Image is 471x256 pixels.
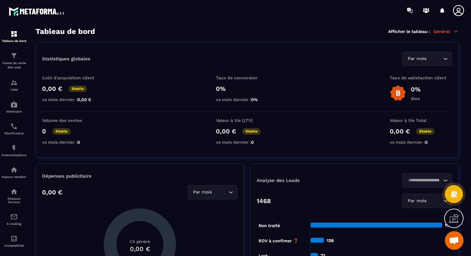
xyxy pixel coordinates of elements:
[390,140,452,145] p: vs mois dernier :
[2,47,26,74] a: formationformationTunnel de vente Site web
[216,128,236,135] p: 0,00 €
[428,55,442,62] input: Search for option
[2,140,26,161] a: automationsautomationsAutomatisations
[188,185,237,199] div: Search for option
[2,132,26,135] p: Planificateur
[77,140,80,145] span: 0
[388,29,430,34] p: Afficher le tableau :
[10,52,18,59] img: formation
[213,189,227,196] input: Search for option
[251,140,254,145] span: 0
[9,6,65,17] img: logo
[42,189,62,196] p: 0,00 €
[10,166,18,174] img: automations
[257,178,354,183] p: Analyse des Leads
[10,144,18,152] img: automations
[42,75,104,80] p: Coût d'acquisition client
[406,198,428,204] span: Par mois
[52,128,71,135] p: Stable
[2,118,26,140] a: schedulerschedulerPlanificateur
[69,86,87,92] p: Stable
[2,222,26,226] p: E-mailing
[10,188,18,195] img: social-network
[2,88,26,91] p: CRM
[390,128,410,135] p: 0,00 €
[2,153,26,157] p: Automatisations
[390,118,452,123] p: Valeur à Vie Total
[216,75,278,80] p: Taux de conversion
[2,244,26,247] p: Comptabilité
[10,213,18,221] img: email
[2,197,26,204] p: Réseaux Sociaux
[428,198,442,204] input: Search for option
[2,96,26,118] a: automationsautomationsWebinaire
[216,85,278,92] p: 0%
[390,75,452,80] p: Taux de satisfaction client
[402,52,452,66] div: Search for option
[406,55,428,62] span: Par mois
[2,230,26,252] a: accountantaccountantComptabilité
[416,128,435,135] p: Stable
[445,231,464,250] div: Ouvrir le chat
[402,173,452,188] div: Search for option
[10,101,18,108] img: automations
[216,118,278,123] p: Valeur à Vie (LTV)
[390,85,406,101] img: b-badge-o.b3b20ee6.svg
[2,26,26,47] a: formationformationTableau de bord
[2,161,26,183] a: automationsautomationsEspace membre
[2,74,26,96] a: formationformationCRM
[192,189,213,196] span: Par mois
[251,97,258,102] span: 0%
[42,56,90,62] p: Statistiques globales
[259,223,280,228] tspan: Non traité
[242,128,261,135] p: Stable
[10,235,18,242] img: accountant
[2,208,26,230] a: emailemailE-mailing
[2,61,26,70] p: Tunnel de vente Site web
[42,97,104,102] p: vs mois dernier :
[411,86,421,93] p: 0%
[10,79,18,86] img: formation
[42,118,104,123] p: Volume des ventes
[10,30,18,38] img: formation
[2,175,26,179] p: Espace membre
[2,183,26,208] a: social-networksocial-networkRéseaux Sociaux
[42,173,237,179] p: Dépenses publicitaire
[42,140,104,145] p: vs mois dernier :
[36,27,95,36] h3: Tableau de bord
[10,123,18,130] img: scheduler
[216,140,278,145] p: vs mois dernier :
[2,110,26,113] p: Webinaire
[425,140,428,145] span: 0
[77,97,91,102] span: 0,00 €
[42,85,62,92] p: 0,00 €
[216,97,278,102] p: vs mois dernier :
[411,96,421,101] p: Bien
[2,39,26,43] p: Tableau de bord
[42,128,46,135] p: 0
[257,197,271,205] p: 1468
[402,194,452,208] div: Search for option
[433,29,459,34] p: Général
[259,238,299,244] tspan: RDV à confimer ❓
[406,177,442,184] input: Search for option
